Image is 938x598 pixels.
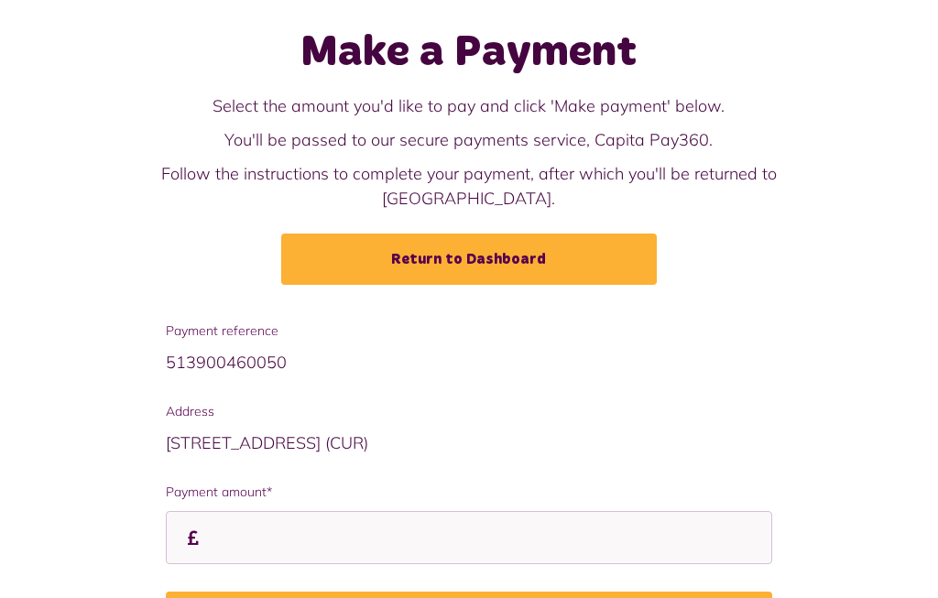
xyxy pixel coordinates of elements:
span: Address [166,402,773,421]
h1: Make a Payment [87,27,850,80]
span: Payment reference [166,321,773,341]
p: Follow the instructions to complete your payment, after which you'll be returned to [GEOGRAPHIC_D... [87,161,850,211]
p: You'll be passed to our secure payments service, Capita Pay360. [87,127,850,152]
a: Return to Dashboard [281,234,657,285]
span: 513900460050 [166,352,287,373]
p: Select the amount you'd like to pay and click 'Make payment' below. [87,93,850,118]
label: Payment amount* [166,483,773,502]
span: [STREET_ADDRESS] (CUR) [166,432,368,453]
